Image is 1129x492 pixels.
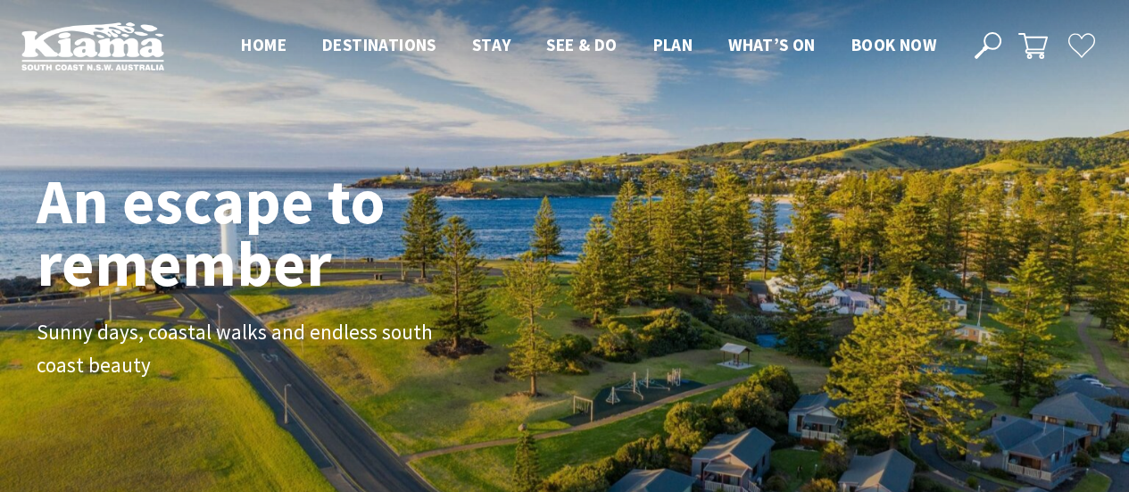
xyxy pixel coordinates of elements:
[546,34,617,55] span: See & Do
[223,31,954,61] nav: Main Menu
[728,34,816,55] span: What’s On
[653,34,693,55] span: Plan
[37,316,438,382] p: Sunny days, coastal walks and endless south coast beauty
[241,34,286,55] span: Home
[21,21,164,71] img: Kiama Logo
[472,34,511,55] span: Stay
[851,34,936,55] span: Book now
[37,170,527,295] h1: An escape to remember
[322,34,436,55] span: Destinations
